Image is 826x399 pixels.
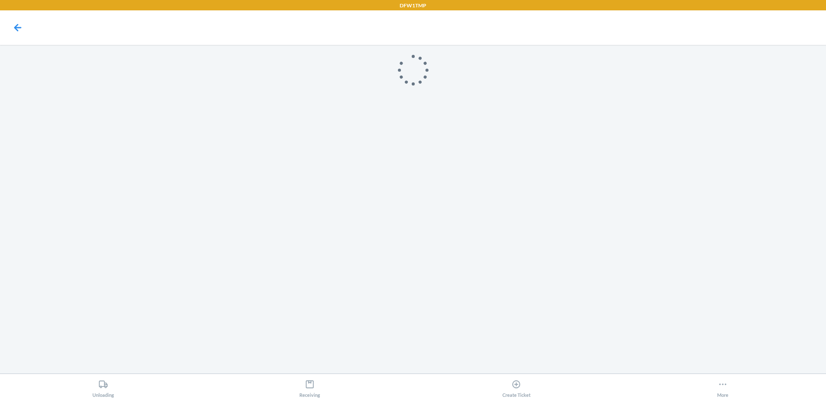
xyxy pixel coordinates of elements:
p: DFW1TMP [400,2,426,9]
div: More [717,376,728,398]
div: Create Ticket [502,376,531,398]
div: Receiving [299,376,320,398]
button: More [619,374,826,398]
button: Receiving [206,374,413,398]
button: Create Ticket [413,374,619,398]
div: Unloading [92,376,114,398]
